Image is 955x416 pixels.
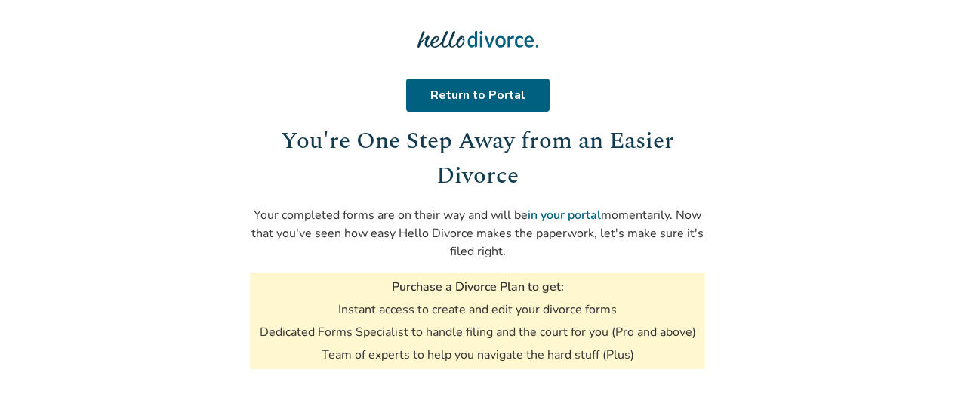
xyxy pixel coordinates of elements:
a: Return to Portal [409,79,547,112]
img: Hello Divorce Logo [417,24,538,54]
li: Dedicated Forms Specialist to handle filing and the court for you (Pro and above) [260,324,696,341]
h3: Purchase a Divorce Plan to get: [392,279,564,295]
p: Your completed forms are on their way and will be momentarily. Now that you've seen how easy Hell... [250,206,705,260]
h1: You're One Step Away from an Easier Divorce [250,124,705,194]
li: Team of experts to help you navigate the hard stuff (Plus) [322,347,634,363]
li: Instant access to create and edit your divorce forms [338,301,617,318]
a: in your portal [528,207,601,223]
